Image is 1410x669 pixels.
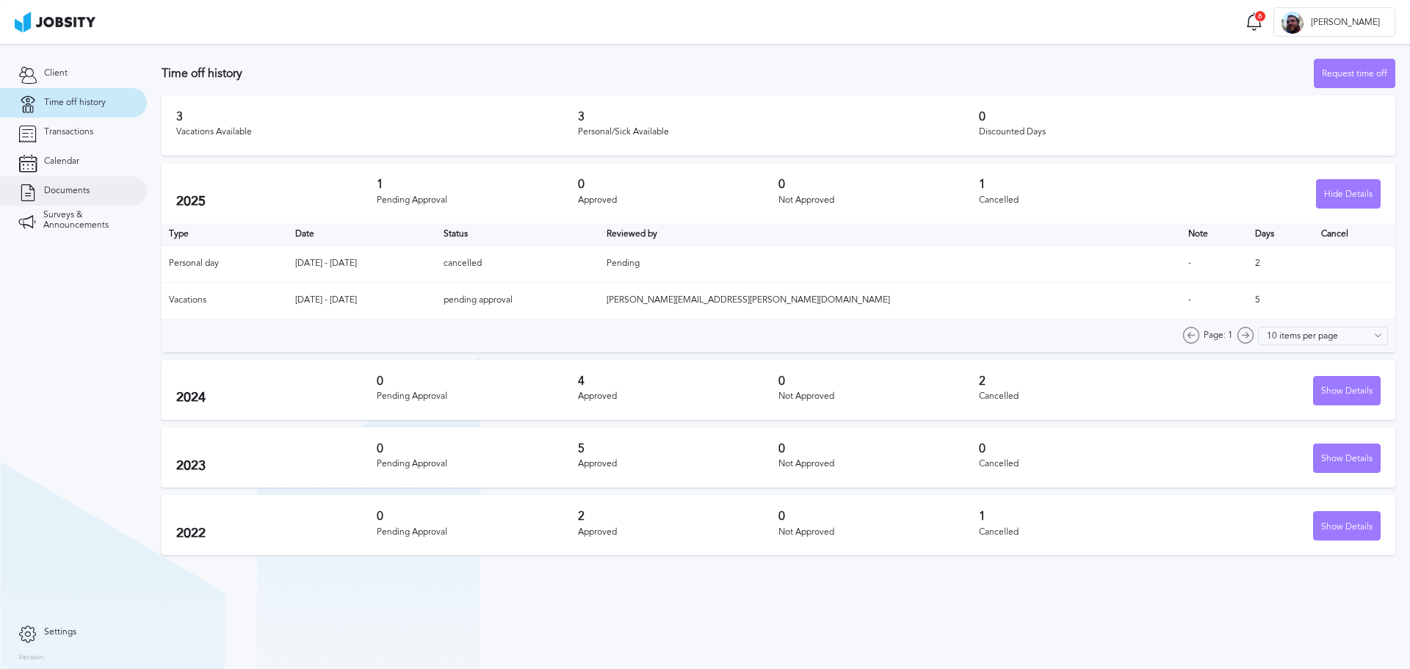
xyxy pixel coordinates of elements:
[1313,376,1381,405] button: Show Details
[44,98,106,108] span: Time off history
[778,375,979,388] h3: 0
[979,442,1179,455] h3: 0
[1314,444,1380,474] div: Show Details
[1314,223,1395,245] th: Cancel
[377,195,577,206] div: Pending Approval
[578,127,980,137] div: Personal/Sick Available
[44,186,90,196] span: Documents
[436,245,599,282] td: cancelled
[1248,282,1314,319] td: 5
[176,127,578,137] div: Vacations Available
[436,282,599,319] td: pending approval
[979,459,1179,469] div: Cancelled
[979,127,1381,137] div: Discounted Days
[1317,180,1380,209] div: Hide Details
[778,510,979,523] h3: 0
[162,67,1314,80] h3: Time off history
[778,459,979,469] div: Not Approved
[578,459,778,469] div: Approved
[778,195,979,206] div: Not Approved
[377,527,577,538] div: Pending Approval
[377,391,577,402] div: Pending Approval
[578,375,778,388] h3: 4
[162,245,288,282] td: Personal day
[578,527,778,538] div: Approved
[607,258,640,268] span: Pending
[979,391,1179,402] div: Cancelled
[778,442,979,455] h3: 0
[1248,245,1314,282] td: 2
[1204,330,1233,341] span: Page: 1
[1313,444,1381,473] button: Show Details
[1181,223,1248,245] th: Toggle SortBy
[288,282,437,319] td: [DATE] - [DATE]
[15,12,95,32] img: ab4bad089aa723f57921c736e9817d99.png
[599,223,1180,245] th: Toggle SortBy
[979,178,1179,191] h3: 1
[1188,294,1191,305] span: -
[176,526,377,541] h2: 2022
[176,110,578,123] h3: 3
[18,654,46,662] label: Version:
[176,458,377,474] h2: 2023
[377,178,577,191] h3: 1
[578,510,778,523] h3: 2
[1314,377,1380,406] div: Show Details
[44,127,93,137] span: Transactions
[979,110,1381,123] h3: 0
[43,210,129,231] span: Surveys & Announcements
[578,391,778,402] div: Approved
[377,442,577,455] h3: 0
[377,375,577,388] h3: 0
[778,527,979,538] div: Not Approved
[979,510,1179,523] h3: 1
[44,68,68,79] span: Client
[44,156,79,167] span: Calendar
[1188,258,1191,268] span: -
[1315,59,1395,89] div: Request time off
[578,195,778,206] div: Approved
[979,375,1179,388] h3: 2
[1304,18,1387,28] span: [PERSON_NAME]
[44,627,76,637] span: Settings
[578,110,980,123] h3: 3
[1314,512,1380,541] div: Show Details
[1281,12,1304,34] div: D
[162,223,288,245] th: Type
[1313,511,1381,540] button: Show Details
[162,282,288,319] td: Vacations
[778,391,979,402] div: Not Approved
[176,194,377,209] h2: 2025
[377,510,577,523] h3: 0
[578,178,778,191] h3: 0
[1254,10,1266,22] div: 6
[1314,59,1395,88] button: Request time off
[377,459,577,469] div: Pending Approval
[436,223,599,245] th: Toggle SortBy
[778,178,979,191] h3: 0
[979,195,1179,206] div: Cancelled
[1273,7,1395,37] button: D[PERSON_NAME]
[176,390,377,405] h2: 2024
[1248,223,1314,245] th: Days
[979,527,1179,538] div: Cancelled
[1316,179,1381,209] button: Hide Details
[288,223,437,245] th: Toggle SortBy
[607,294,890,305] span: [PERSON_NAME][EMAIL_ADDRESS][PERSON_NAME][DOMAIN_NAME]
[288,245,437,282] td: [DATE] - [DATE]
[578,442,778,455] h3: 5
